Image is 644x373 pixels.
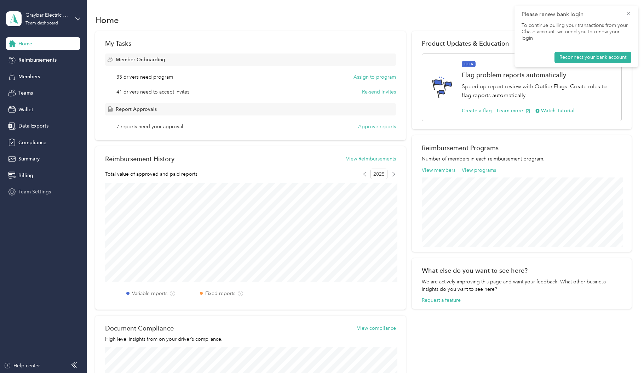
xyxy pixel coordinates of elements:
span: 2025 [370,169,387,179]
div: We are actively improving this page and want your feedback. What other business insights do you w... [422,278,622,293]
button: Request a feature [422,296,461,304]
span: Product Updates & Education [422,40,509,47]
p: To continue pulling your transactions from your Chase account, we need you to renew your login [522,22,631,42]
span: Billing [18,172,33,179]
button: View Reimbursements [346,155,396,163]
h2: Reimbursement Programs [422,144,622,152]
button: Reconnect your bank account [554,52,631,63]
span: 7 reports need your approval [116,123,183,130]
span: 33 drivers need program [116,73,173,81]
span: BETA [462,61,476,67]
span: Home [18,40,32,47]
label: Variable reports [132,290,167,297]
label: Fixed reports [205,290,235,297]
button: View members [422,166,455,174]
button: Create a flag [462,107,492,114]
p: Number of members in each reimbursement program. [422,155,622,163]
span: Summary [18,155,40,163]
span: Total value of approved and paid reports [105,170,197,178]
span: Teams [18,89,33,97]
p: Please renew bank login [522,10,621,19]
div: My Tasks [105,40,396,47]
h2: Reimbursement History [105,155,174,163]
button: Assign to program [353,73,396,81]
div: What else do you want to see here? [422,267,622,274]
span: Compliance [18,139,46,146]
iframe: Everlance-gr Chat Button Frame [604,333,644,373]
span: Member Onboarding [116,56,165,63]
button: View programs [462,166,496,174]
div: Team dashboard [25,21,58,26]
button: Watch Tutorial [535,107,575,114]
button: Help center [4,362,40,369]
p: Speed up report review with Outlier Flags. Create rules to flag reports automatically. [462,82,614,100]
h1: Home [95,16,119,24]
span: Members [18,73,40,80]
span: Report Approvals [116,106,157,113]
span: Wallet [18,106,33,113]
span: Data Exports [18,122,48,130]
p: High level insights from on your driver’s compliance. [105,335,396,343]
button: Learn more [497,107,530,114]
h2: Document Compliance [105,324,174,332]
span: 41 drivers need to accept invites [116,88,189,96]
button: Approve reports [358,123,396,130]
button: View compliance [357,324,396,332]
span: Reimbursements [18,56,57,64]
div: Graybar Electric Company, Inc [25,11,70,19]
h1: Flag problem reports automatically [462,71,614,79]
button: Re-send invites [362,88,396,96]
span: Team Settings [18,188,51,196]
